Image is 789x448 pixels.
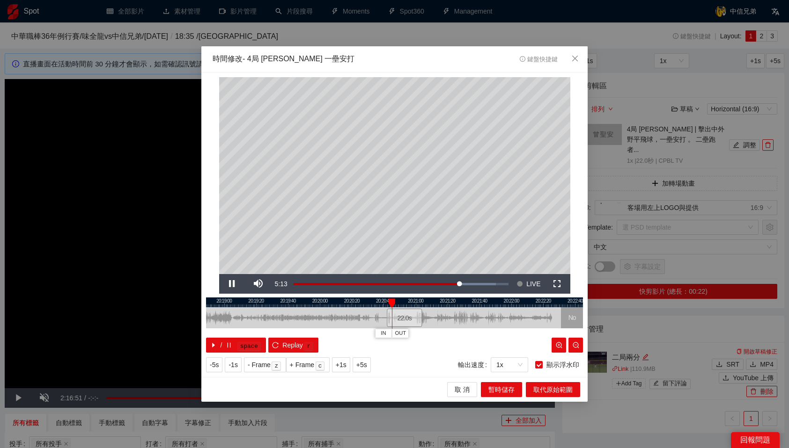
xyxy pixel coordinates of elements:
button: 取 消 [447,382,477,397]
button: Seek to live, currently behind live [513,274,544,294]
button: IN [375,329,392,338]
button: caret-right/pausespace [206,338,266,353]
button: zoom-in [552,338,566,353]
div: 22.0 s [387,309,422,327]
span: LIVE [526,274,540,294]
kbd: r [304,342,313,351]
kbd: z [272,361,281,371]
span: IN [381,329,386,338]
span: 取 消 [455,384,470,395]
button: - Framez [244,357,286,372]
button: Mute [245,274,272,294]
button: 取代原始範圍 [526,382,580,397]
span: zoom-out [573,342,579,349]
div: Progress Bar [294,283,509,285]
span: - Frame [248,360,271,370]
button: +1s [332,357,350,372]
div: 回報問題 [731,432,780,448]
span: +1s [336,360,347,370]
span: -1s [229,360,237,370]
button: Close [562,46,588,72]
div: 時間修改 - 4局 [PERSON_NAME] 一壘安打 [213,54,354,65]
button: + Framec [286,357,330,372]
button: reloadReplayr [268,338,318,353]
button: +5s [353,357,371,372]
span: -5s [210,360,219,370]
span: 1x [496,358,523,372]
button: 暫時儲存 [481,382,522,397]
span: + Frame [290,360,315,370]
label: 輸出速度 [458,357,491,372]
button: Pause [219,274,245,294]
button: zoom-out [568,338,583,353]
kbd: c [316,361,325,371]
span: / [221,340,222,350]
span: 顯示浮水印 [543,360,583,370]
span: reload [272,342,279,349]
span: 暫時儲存 [488,384,515,395]
span: close [571,55,579,62]
button: -1s [225,357,241,372]
button: OUT [392,329,409,338]
div: Video Player [219,77,570,275]
span: 鍵盤快捷鍵 [520,56,558,63]
span: Replay [282,340,303,350]
button: Fullscreen [544,274,570,294]
span: 取代原始範圍 [533,384,573,395]
kbd: space [237,342,261,351]
span: 5:13 [275,280,288,288]
span: OUT [395,329,406,338]
span: caret-right [210,342,217,349]
span: +5s [356,360,367,370]
span: pause [226,342,232,349]
button: -5s [206,357,222,372]
span: zoom-in [556,342,562,349]
span: info-circle [520,56,526,62]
